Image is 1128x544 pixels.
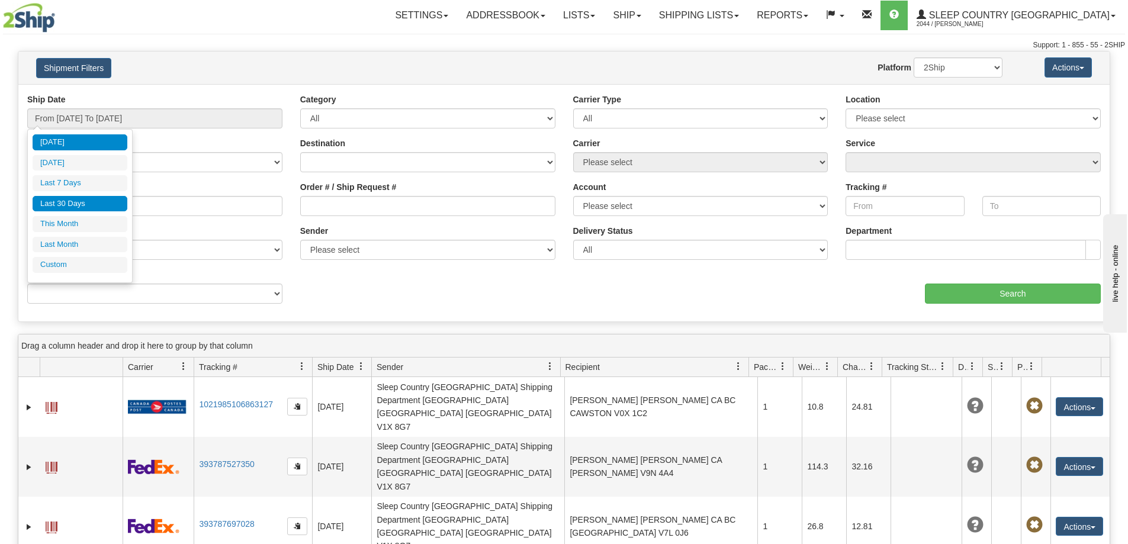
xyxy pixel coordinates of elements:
[573,225,633,237] label: Delivery Status
[128,519,179,533] img: 2 - FedEx Express®
[199,459,254,469] a: 393787527350
[1056,397,1103,416] button: Actions
[300,225,328,237] label: Sender
[540,356,560,376] a: Sender filter column settings
[887,361,939,373] span: Tracking Status
[128,400,186,414] img: 20 - Canada Post
[1026,457,1043,474] span: Pickup Not Assigned
[33,175,127,191] li: Last 7 Days
[862,356,882,376] a: Charge filter column settings
[46,516,57,535] a: Label
[292,356,312,376] a: Tracking # filter column settings
[300,137,345,149] label: Destination
[846,137,875,149] label: Service
[967,398,984,414] span: Unknown
[565,361,600,373] span: Recipient
[846,196,964,216] input: From
[846,437,891,497] td: 32.16
[9,10,110,19] div: live help - online
[312,437,371,497] td: [DATE]
[802,377,846,437] td: 10.8
[3,40,1125,50] div: Support: 1 - 855 - 55 - 2SHIP
[23,461,35,473] a: Expand
[846,225,892,237] label: Department
[46,397,57,416] a: Label
[967,517,984,533] span: Unknown
[878,62,911,73] label: Platform
[300,94,336,105] label: Category
[1101,211,1127,332] iframe: chat widget
[802,437,846,497] td: 114.3
[199,400,273,409] a: 1021985106863127
[754,361,779,373] span: Packages
[1021,356,1042,376] a: Pickup Status filter column settings
[287,517,307,535] button: Copy to clipboard
[773,356,793,376] a: Packages filter column settings
[128,361,153,373] span: Carrier
[33,257,127,273] li: Custom
[1056,517,1103,536] button: Actions
[1026,517,1043,533] span: Pickup Not Assigned
[982,196,1101,216] input: To
[573,137,600,149] label: Carrier
[967,457,984,474] span: Unknown
[728,356,748,376] a: Recipient filter column settings
[748,1,817,30] a: Reports
[992,356,1012,376] a: Shipment Issues filter column settings
[18,334,1110,358] div: grid grouping header
[317,361,353,373] span: Ship Date
[386,1,457,30] a: Settings
[33,196,127,212] li: Last 30 Days
[817,356,837,376] a: Weight filter column settings
[564,377,757,437] td: [PERSON_NAME] [PERSON_NAME] CA BC CAWSTON V0X 1C2
[604,1,650,30] a: Ship
[457,1,554,30] a: Addressbook
[33,134,127,150] li: [DATE]
[3,3,55,33] img: logo2044.jpg
[573,181,606,193] label: Account
[199,361,237,373] span: Tracking #
[23,401,35,413] a: Expand
[128,459,179,474] img: 2 - FedEx Express®
[757,377,802,437] td: 1
[554,1,604,30] a: Lists
[371,437,564,497] td: Sleep Country [GEOGRAPHIC_DATA] Shipping Department [GEOGRAPHIC_DATA] [GEOGRAPHIC_DATA] [GEOGRAPH...
[46,456,57,475] a: Label
[846,181,886,193] label: Tracking #
[300,181,397,193] label: Order # / Ship Request #
[650,1,748,30] a: Shipping lists
[846,377,891,437] td: 24.81
[287,398,307,416] button: Copy to clipboard
[846,94,880,105] label: Location
[757,437,802,497] td: 1
[1056,457,1103,476] button: Actions
[1045,57,1092,78] button: Actions
[958,361,968,373] span: Delivery Status
[962,356,982,376] a: Delivery Status filter column settings
[173,356,194,376] a: Carrier filter column settings
[1017,361,1027,373] span: Pickup Status
[925,284,1101,304] input: Search
[33,155,127,171] li: [DATE]
[988,361,998,373] span: Shipment Issues
[351,356,371,376] a: Ship Date filter column settings
[312,377,371,437] td: [DATE]
[371,377,564,437] td: Sleep Country [GEOGRAPHIC_DATA] Shipping Department [GEOGRAPHIC_DATA] [GEOGRAPHIC_DATA] [GEOGRAPH...
[23,521,35,533] a: Expand
[33,216,127,232] li: This Month
[199,519,254,529] a: 393787697028
[933,356,953,376] a: Tracking Status filter column settings
[1026,398,1043,414] span: Pickup Not Assigned
[33,237,127,253] li: Last Month
[564,437,757,497] td: [PERSON_NAME] [PERSON_NAME] CA [PERSON_NAME] V9N 4A4
[36,58,111,78] button: Shipment Filters
[377,361,403,373] span: Sender
[908,1,1124,30] a: Sleep Country [GEOGRAPHIC_DATA] 2044 / [PERSON_NAME]
[917,18,1005,30] span: 2044 / [PERSON_NAME]
[27,94,66,105] label: Ship Date
[843,361,867,373] span: Charge
[287,458,307,475] button: Copy to clipboard
[573,94,621,105] label: Carrier Type
[926,10,1110,20] span: Sleep Country [GEOGRAPHIC_DATA]
[798,361,823,373] span: Weight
